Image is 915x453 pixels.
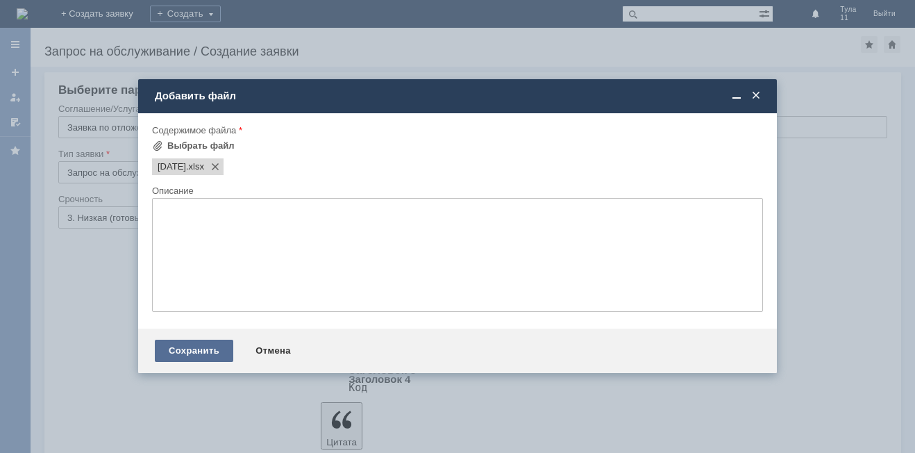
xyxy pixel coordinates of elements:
span: Свернуть (Ctrl + M) [730,90,744,102]
span: Закрыть [749,90,763,102]
div: Описание [152,186,760,195]
span: 20.09.25.xlsx [186,161,204,172]
div: Содержимое файла [152,126,760,135]
div: Выбрать файл [167,140,235,151]
div: Добрый день! [6,6,203,17]
div: Добавить файл [155,90,763,102]
span: 20.09.25.xlsx [158,161,186,172]
div: Прошу удалить отл чеки от [DATE] [6,17,203,28]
